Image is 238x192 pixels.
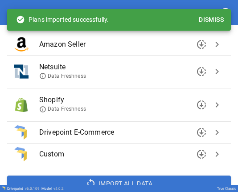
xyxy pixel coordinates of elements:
[53,187,64,191] span: v 5.0.2
[39,72,86,80] span: Data Freshness
[196,100,207,110] span: downloading
[7,187,40,191] div: Drivepoint
[195,12,227,28] button: Dismiss
[14,147,27,161] img: Custom
[39,39,209,50] span: Amazon Seller
[14,125,27,140] img: Drivepoint E-Commerce
[39,127,209,138] span: Drivepoint E-Commerce
[212,39,222,50] span: chevron_right
[41,187,64,191] div: Model
[39,149,209,160] span: Custom
[196,127,207,138] span: downloading
[212,127,222,138] span: chevron_right
[39,95,209,105] span: Shopify
[2,186,5,190] img: Drivepoint
[39,105,86,113] span: Data Freshness
[7,176,231,192] button: Import All Data
[217,187,236,191] div: True Classic
[98,178,152,189] span: Import All Data
[212,149,222,160] span: chevron_right
[14,37,29,52] img: Amazon Seller
[196,149,207,160] span: downloading
[25,187,40,191] span: v 6.0.109
[86,178,96,189] span: sync
[212,100,222,110] span: chevron_right
[39,62,209,72] span: Netsuite
[196,39,207,50] span: downloading
[14,98,29,112] img: Shopify
[14,64,29,79] img: Netsuite
[16,12,109,28] div: Plans imported successfully.
[196,66,207,77] span: downloading
[212,66,222,77] span: chevron_right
